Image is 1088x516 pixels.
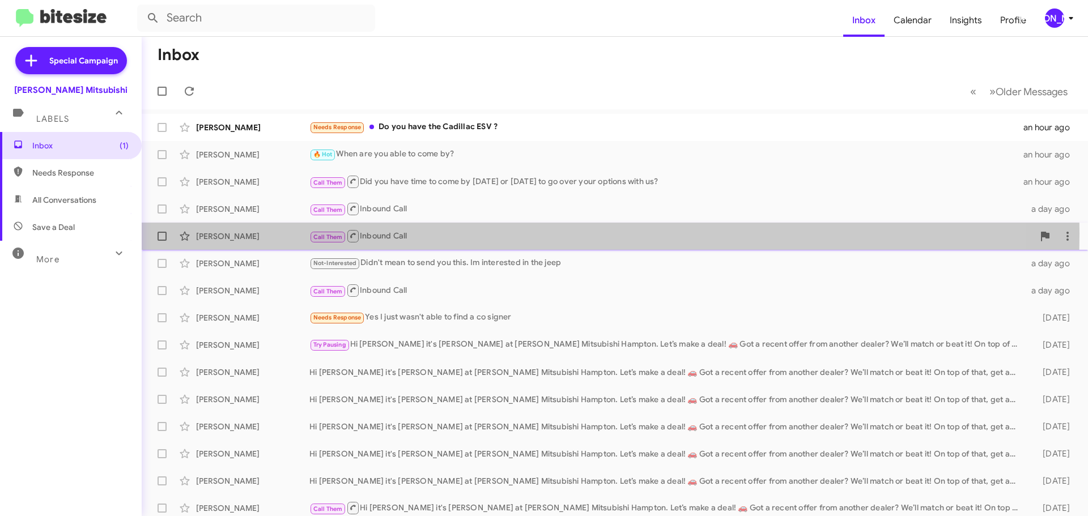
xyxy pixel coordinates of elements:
span: Needs Response [313,123,362,131]
span: « [970,84,976,99]
span: Call Them [313,505,343,513]
div: [DATE] [1025,312,1079,323]
div: Hi [PERSON_NAME] it's [PERSON_NAME] at [PERSON_NAME] Mitsubishi Hampton. Let’s make a deal! 🚗 Got... [309,338,1025,351]
div: Hi [PERSON_NAME] it's [PERSON_NAME] at [PERSON_NAME] Mitsubishi Hampton. Let’s make a deal! 🚗 Got... [309,421,1025,432]
div: [PERSON_NAME] [1045,8,1064,28]
a: Profile [991,4,1035,37]
div: [PERSON_NAME] [196,231,309,242]
a: Insights [941,4,991,37]
a: Special Campaign [15,47,127,74]
div: [PERSON_NAME] [196,339,309,351]
div: Didn't mean to send you this. Im interested in the jeep [309,257,1025,270]
div: [DATE] [1025,448,1079,459]
span: Inbox [32,140,129,151]
div: a day ago [1025,203,1079,215]
div: an hour ago [1023,149,1079,160]
nav: Page navigation example [964,80,1074,103]
div: [DATE] [1025,475,1079,487]
div: Did you have time to come by [DATE] or [DATE] to go over your options with us? [309,174,1023,189]
span: » [989,84,996,99]
div: [PERSON_NAME] [196,394,309,405]
div: [PERSON_NAME] [196,285,309,296]
div: a day ago [1025,258,1079,269]
div: [PERSON_NAME] [196,312,309,323]
span: More [36,254,59,265]
span: Call Them [313,179,343,186]
button: Next [983,80,1074,103]
div: [DATE] [1025,339,1079,351]
span: Special Campaign [49,55,118,66]
div: an hour ago [1023,176,1079,187]
div: Hi [PERSON_NAME] it's [PERSON_NAME] at [PERSON_NAME] Mitsubishi Hampton. Let’s make a deal! 🚗 Got... [309,475,1025,487]
span: Older Messages [996,86,1068,98]
div: Hi [PERSON_NAME] it's [PERSON_NAME] at [PERSON_NAME] Mitsubishi Hampton. Let’s make a deal! 🚗 Got... [309,366,1025,378]
div: [PERSON_NAME] [196,475,309,487]
span: Save a Deal [32,221,75,233]
span: Needs Response [313,314,362,321]
a: Calendar [885,4,941,37]
div: [PERSON_NAME] [196,176,309,187]
div: [PERSON_NAME] [196,366,309,378]
div: When are you able to come by? [309,148,1023,161]
span: Call Them [313,233,343,241]
span: Labels [36,114,69,124]
div: Hi [PERSON_NAME] it's [PERSON_NAME] at [PERSON_NAME] Mitsubishi Hampton. Let’s make a deal! 🚗 Got... [309,501,1025,515]
div: Inbound Call [309,229,1034,243]
div: an hour ago [1023,122,1079,133]
div: [DATE] [1025,366,1079,378]
span: Needs Response [32,167,129,178]
div: [PERSON_NAME] [196,421,309,432]
div: a day ago [1025,285,1079,296]
div: [PERSON_NAME] [196,122,309,133]
div: [PERSON_NAME] [196,448,309,459]
div: [PERSON_NAME] Mitsubishi [14,84,127,96]
a: Inbox [843,4,885,37]
span: Call Them [313,206,343,214]
h1: Inbox [158,46,199,64]
input: Search [137,5,375,32]
div: [DATE] [1025,502,1079,514]
div: Hi [PERSON_NAME] it's [PERSON_NAME] at [PERSON_NAME] Mitsubishi Hampton. Let’s make a deal! 🚗 Got... [309,448,1025,459]
div: [PERSON_NAME] [196,502,309,514]
button: [PERSON_NAME] [1035,8,1076,28]
div: [PERSON_NAME] [196,203,309,215]
div: Yes I just wasn't able to find a co signer [309,311,1025,324]
span: Call Them [313,288,343,295]
span: Try Pausing [313,341,346,348]
div: [DATE] [1025,394,1079,405]
div: Inbound Call [309,202,1025,216]
div: [DATE] [1025,421,1079,432]
div: [PERSON_NAME] [196,258,309,269]
span: All Conversations [32,194,96,206]
div: Inbound Call [309,283,1025,297]
div: [PERSON_NAME] [196,149,309,160]
div: Hi [PERSON_NAME] it's [PERSON_NAME] at [PERSON_NAME] Mitsubishi Hampton. Let’s make a deal! 🚗 Got... [309,394,1025,405]
span: 🔥 Hot [313,151,333,158]
div: Do you have the Cadillac ESV ? [309,121,1023,134]
span: (1) [120,140,129,151]
span: Not-Interested [313,259,357,267]
button: Previous [963,80,983,103]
